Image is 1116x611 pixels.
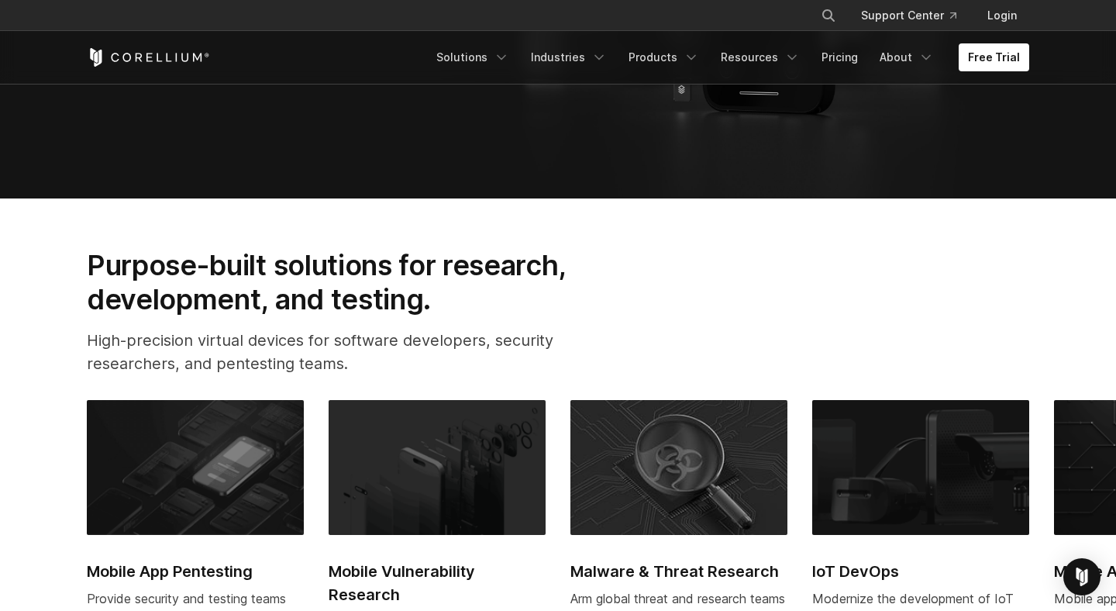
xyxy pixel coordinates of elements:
[87,400,304,535] img: Mobile App Pentesting
[427,43,518,71] a: Solutions
[329,560,546,606] h2: Mobile Vulnerability Research
[812,400,1029,535] img: IoT DevOps
[427,43,1029,71] div: Navigation Menu
[87,248,615,317] h2: Purpose-built solutions for research, development, and testing.
[975,2,1029,29] a: Login
[815,2,842,29] button: Search
[1063,558,1100,595] div: Open Intercom Messenger
[522,43,616,71] a: Industries
[87,48,210,67] a: Corellium Home
[570,400,787,535] img: Malware & Threat Research
[711,43,809,71] a: Resources
[870,43,943,71] a: About
[329,400,546,535] img: Mobile Vulnerability Research
[849,2,969,29] a: Support Center
[87,560,304,583] h2: Mobile App Pentesting
[570,560,787,583] h2: Malware & Threat Research
[802,2,1029,29] div: Navigation Menu
[619,43,708,71] a: Products
[812,43,867,71] a: Pricing
[959,43,1029,71] a: Free Trial
[87,329,615,375] p: High-precision virtual devices for software developers, security researchers, and pentesting teams.
[812,560,1029,583] h2: IoT DevOps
